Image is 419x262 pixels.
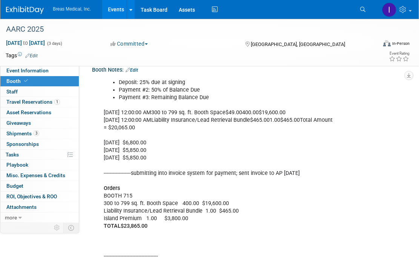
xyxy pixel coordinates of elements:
[104,185,120,192] b: Orders
[6,204,37,210] span: Attachments
[6,67,49,74] span: Event Information
[0,139,79,149] a: Sponsorships
[34,130,39,136] span: 3
[0,160,79,170] a: Playbook
[347,39,410,51] div: Event Format
[0,181,79,191] a: Budget
[6,162,28,168] span: Playbook
[6,99,60,105] span: Travel Reservations
[6,141,39,147] span: Sponsorships
[6,89,18,95] span: Staff
[121,223,147,229] b: $23,865.00
[0,192,79,202] a: ROI, Objectives & ROO
[6,78,29,84] span: Booth
[119,79,336,86] li: Deposit: 25% due at signing
[104,223,121,229] b: TOTAL
[46,41,62,46] span: (3 days)
[92,64,404,74] div: Booth Notes:
[51,223,64,233] td: Personalize Event Tab Strip
[119,86,336,94] li: Payment #2: 50% of Balance Due
[0,202,79,212] a: Attachments
[108,40,151,47] button: Committed
[64,223,79,233] td: Toggle Event Tabs
[53,6,91,12] span: Breas Medical, Inc.
[6,183,23,189] span: Budget
[0,150,79,160] a: Tasks
[382,3,396,17] img: Inga Dolezar
[389,52,409,55] div: Event Rating
[3,23,370,36] div: AARC 2025
[126,67,138,73] a: Edit
[6,193,57,199] span: ROI, Objectives & ROO
[6,172,65,178] span: Misc. Expenses & Credits
[6,6,44,14] img: ExhibitDay
[392,41,410,46] div: In-Person
[0,66,79,76] a: Event Information
[0,107,79,118] a: Asset Reservations
[0,118,79,128] a: Giveaways
[54,99,60,105] span: 1
[25,53,38,58] a: Edit
[6,152,19,158] span: Tasks
[0,97,79,107] a: Travel Reservations1
[0,87,79,97] a: Staff
[6,120,31,126] span: Giveaways
[0,213,79,223] a: more
[5,215,17,221] span: more
[22,40,29,46] span: to
[6,130,39,136] span: Shipments
[383,40,391,46] img: Format-Inperson.png
[0,170,79,181] a: Misc. Expenses & Credits
[24,79,28,83] i: Booth reservation complete
[6,40,45,46] span: [DATE] [DATE]
[0,129,79,139] a: Shipments3
[0,76,79,86] a: Booth
[6,52,38,59] td: Tags
[119,94,336,101] li: Payment #3: Remaining Balance Due
[251,41,345,47] span: [GEOGRAPHIC_DATA], [GEOGRAPHIC_DATA]
[6,109,51,115] span: Asset Reservations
